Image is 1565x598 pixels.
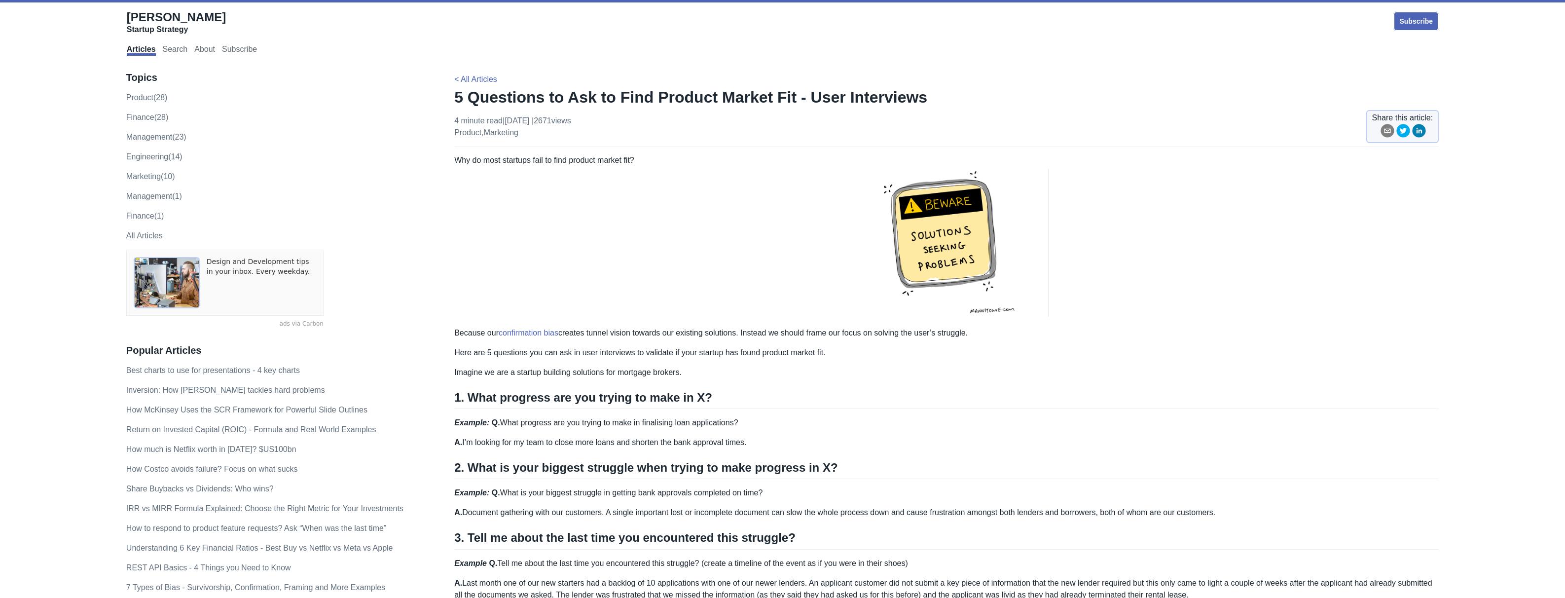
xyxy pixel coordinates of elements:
[454,417,1439,429] p: What progress are you trying to make in finalising loan applications?
[126,113,168,121] a: finance(28)
[454,115,571,139] p: 4 minute read | [DATE] ,
[194,45,215,56] a: About
[454,558,1439,569] p: Tell me about the last time you encountered this struggle? (create a timeline of the event as if ...
[454,507,1439,519] p: Document gathering with our customers. A single important lost or incomplete document can slow th...
[127,10,226,35] a: [PERSON_NAME]Startup Strategy
[126,212,164,220] a: Finance(1)
[126,504,403,513] a: IRR vs MIRR Formula Explained: Choose the Right Metric for Your Investments
[454,487,1439,499] p: What is your biggest struggle in getting bank approvals completed on time?
[126,406,367,414] a: How McKinsey Uses the SCR Framework for Powerful Slide Outlines
[126,544,393,552] a: Understanding 6 Key Financial Ratios - Best Buy vs Netflix vs Meta vs Apple
[126,563,291,572] a: REST API Basics - 4 Things you Need to Know
[492,488,500,497] strong: Q.
[163,45,188,56] a: Search
[454,154,1439,319] p: Why do most startups fail to find product market fit?
[454,508,462,517] strong: A.
[454,87,1439,107] h1: 5 Questions to Ask to Find Product Market Fit - User Interviews
[454,327,1439,339] p: Because our creates tunnel vision towards our existing solutions. Instead we should frame our foc...
[454,437,1439,448] p: I’m looking for my team to close more loans and shorten the bank approval times.
[127,10,226,24] span: [PERSON_NAME]
[489,559,497,567] strong: Q.
[127,25,226,35] div: Startup Strategy
[492,418,500,427] strong: Q.
[126,320,324,329] a: ads via Carbon
[454,438,462,447] strong: A.
[126,485,274,493] a: Share Buybacks vs Dividends: Who wins?
[454,559,487,567] strong: Example
[454,390,1439,409] h2: 1. What progress are you trying to make in X?
[126,425,376,434] a: Return on Invested Capital (ROIC) - Formula and Real World Examples
[454,530,1439,549] h2: 3. Tell me about the last time you encountered this struggle?
[126,386,325,394] a: Inversion: How [PERSON_NAME] tackles hard problems
[454,347,1439,359] p: Here are 5 questions you can ask in user interviews to validate if your startup has found product...
[126,445,296,453] a: How much is Netflix worth in [DATE]? $US100bn
[454,75,497,83] a: < All Articles
[126,172,175,181] a: marketing(10)
[126,231,163,240] a: All Articles
[134,257,200,308] img: ads via Carbon
[454,460,1439,479] h2: 2. What is your biggest struggle when trying to make progress in X?
[126,583,385,592] a: 7 Types of Bias - Survivorship, Confirmation, Framing and More Examples
[1396,124,1410,141] button: twitter
[126,152,182,161] a: engineering(14)
[484,128,518,137] a: marketing
[454,488,489,497] em: Example:
[126,465,298,473] a: How Costco avoids failure? Focus on what sucks
[222,45,257,56] a: Subscribe
[454,128,481,137] a: product
[126,366,300,374] a: Best charts to use for presentations - 4 key charts
[207,257,316,308] a: Design and Development tips in your inbox. Every weekday.
[454,579,462,587] strong: A.
[127,45,156,56] a: Articles
[126,133,186,141] a: management(23)
[1381,124,1394,141] button: email
[126,344,434,357] h3: Popular Articles
[454,418,489,427] em: Example:
[1372,112,1433,124] span: Share this article:
[126,72,434,84] h3: Topics
[454,367,1439,378] p: Imagine we are a startup building solutions for mortgage brokers.
[126,524,386,532] a: How to respond to product feature requests? Ask “When was the last time”
[532,116,571,125] span: | 2671 views
[499,329,558,337] a: confirmation bias
[1393,11,1439,31] a: Subscribe
[1412,124,1426,141] button: linkedin
[126,93,168,102] a: product(28)
[842,166,1051,319] img: beware_solutions_seeking_problems
[126,192,182,200] a: Management(1)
